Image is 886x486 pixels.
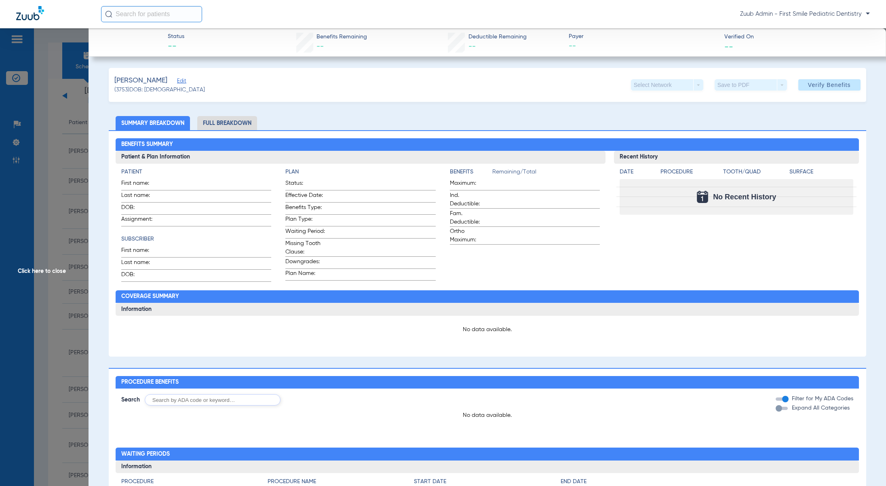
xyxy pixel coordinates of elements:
[285,215,325,226] span: Plan Type:
[121,246,161,257] span: First name:
[846,447,886,486] iframe: Chat Widget
[168,41,184,53] span: --
[620,168,654,176] h4: Date
[121,478,268,486] h4: Procedure
[168,32,184,41] span: Status
[660,168,720,176] h4: Procedure
[789,168,853,176] h4: Surface
[121,168,271,176] h4: Patient
[285,239,325,256] span: Missing Tooth Clause:
[450,227,489,244] span: Ortho Maximum:
[450,209,489,226] span: Fam. Deductible:
[450,168,492,179] app-breakdown-title: Benefits
[121,325,853,334] p: No data available.
[808,82,851,88] span: Verify Benefits
[116,303,859,316] h3: Information
[492,168,600,179] span: Remaining/Total
[116,448,859,461] h2: Waiting Periods
[116,116,190,130] li: Summary Breakdown
[414,478,560,486] h4: Start Date
[450,179,489,190] span: Maximum:
[116,376,859,389] h2: Procedure Benefits
[468,33,527,41] span: Deductible Remaining
[285,168,435,176] h4: Plan
[197,116,257,130] li: Full Breakdown
[285,227,325,238] span: Waiting Period:
[116,411,859,419] p: No data available.
[316,33,367,41] span: Benefits Remaining
[16,6,44,20] img: Zuub Logo
[468,43,476,50] span: --
[620,168,654,179] app-breakdown-title: Date
[316,43,324,50] span: --
[790,395,853,403] label: Filter for My ADA Codes
[740,10,870,18] span: Zuub Admin - First Smile Pediatric Dentistry
[789,168,853,179] app-breakdown-title: Surface
[116,290,859,303] h2: Coverage Summary
[450,168,492,176] h4: Benefits
[285,269,325,280] span: Plan Name:
[792,405,850,411] span: Expand All Categories
[268,478,414,486] h4: Procedure Name
[121,179,161,190] span: First name:
[285,191,325,202] span: Effective Date:
[177,78,184,86] span: Edit
[660,168,720,179] app-breakdown-title: Procedure
[145,394,281,406] input: Search by ADA code or keyword…
[724,33,873,41] span: Verified On
[697,191,708,203] img: Calendar
[713,193,776,201] span: No Recent History
[724,42,733,51] span: --
[121,396,140,404] span: Search
[116,461,859,473] h3: Information
[116,138,859,151] h2: Benefits Summary
[285,179,325,190] span: Status:
[114,86,205,94] span: (3753) DOB: [DEMOGRAPHIC_DATA]
[450,191,489,208] span: Ind. Deductible:
[723,168,787,176] h4: Tooth/Quad
[121,191,161,202] span: Last name:
[561,478,853,486] h4: End Date
[114,76,167,86] span: [PERSON_NAME]
[121,270,161,281] span: DOB:
[569,41,717,51] span: --
[121,203,161,214] span: DOB:
[121,258,161,269] span: Last name:
[798,79,861,91] button: Verify Benefits
[121,215,161,226] span: Assignment:
[569,32,717,41] span: Payer
[285,203,325,214] span: Benefits Type:
[101,6,202,22] input: Search for patients
[285,258,325,268] span: Downgrades:
[614,151,859,164] h3: Recent History
[723,168,787,179] app-breakdown-title: Tooth/Quad
[105,11,112,18] img: Search Icon
[121,235,271,243] h4: Subscriber
[116,151,605,164] h3: Patient & Plan Information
